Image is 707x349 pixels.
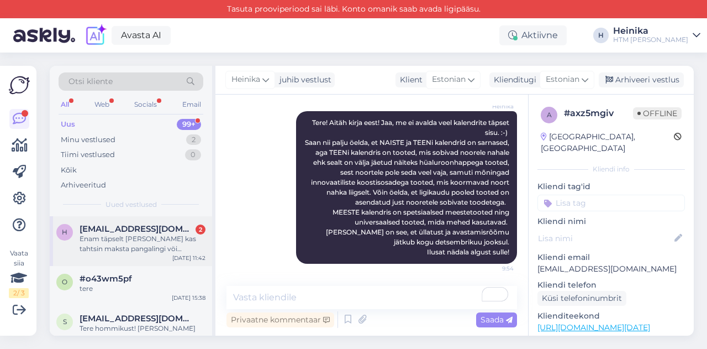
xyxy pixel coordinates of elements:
[105,200,157,210] span: Uued vestlused
[9,248,29,298] div: Vaata siia
[537,216,685,227] p: Kliendi nimi
[172,254,205,262] div: [DATE] 11:42
[112,26,171,45] a: Avasta AI
[59,97,71,112] div: All
[472,102,514,111] span: Heinika
[68,76,113,87] span: Otsi kliente
[633,107,682,119] span: Offline
[231,74,260,86] span: Heinika
[172,294,205,302] div: [DATE] 15:38
[613,27,688,35] div: Heinika
[61,149,115,160] div: Tiimi vestlused
[9,75,30,96] img: Askly Logo
[186,134,201,145] div: 2
[80,314,194,324] span: sirje.puusepp2@mail.ee
[537,195,685,211] input: Lisa tag
[537,181,685,192] p: Kliendi tag'id
[9,288,29,298] div: 2 / 3
[432,74,466,86] span: Estonian
[180,97,203,112] div: Email
[61,134,115,145] div: Minu vestlused
[62,228,67,236] span: h
[80,324,205,343] div: Tere hommikust! [PERSON_NAME] Clear skin challege, aga ma ei saanud eile videot meilile!
[61,165,77,176] div: Kõik
[80,234,205,254] div: Enam täpselt [PERSON_NAME] kas tahtsin maksta pangalingi vöi kaardimaksena kindlasti mitte PayPali.
[537,322,650,332] a: [URL][DOMAIN_NAME][DATE]
[226,286,517,309] textarea: To enrich screen reader interactions, please activate Accessibility in Grammarly extension settings
[537,252,685,263] p: Kliendi email
[92,97,112,112] div: Web
[63,317,67,326] span: s
[395,74,423,86] div: Klient
[541,131,674,154] div: [GEOGRAPHIC_DATA], [GEOGRAPHIC_DATA]
[196,225,205,235] div: 2
[62,278,67,286] span: o
[564,107,633,120] div: # axz5mgiv
[537,310,685,322] p: Klienditeekond
[537,279,685,291] p: Kliendi telefon
[185,149,201,160] div: 0
[613,27,700,44] a: HeinikaHTM [PERSON_NAME]
[537,263,685,275] p: [EMAIL_ADDRESS][DOMAIN_NAME]
[481,315,513,325] span: Saada
[538,232,672,244] input: Lisa nimi
[80,224,194,234] span: haavhelle@ģmail.com
[472,264,514,273] span: 9:54
[80,284,205,294] div: tere
[599,72,684,87] div: Arhiveeri vestlus
[613,35,688,44] div: HTM [PERSON_NAME]
[489,74,536,86] div: Klienditugi
[537,164,685,174] div: Kliendi info
[499,25,567,45] div: Aktiivne
[177,119,201,130] div: 99+
[547,111,552,119] span: a
[546,74,579,86] span: Estonian
[84,24,107,47] img: explore-ai
[226,312,334,327] div: Privaatne kommentaar
[61,180,106,191] div: Arhiveeritud
[593,28,609,43] div: H
[537,291,626,306] div: Küsi telefoninumbrit
[305,118,511,256] span: Tere! Aitäh kirja eest! Jaa, me ei avalda veel kalendrite täpset sisu. :-) Saan nii palju öelda, ...
[275,74,331,86] div: juhib vestlust
[80,274,132,284] span: #o43wm5pf
[61,119,75,130] div: Uus
[132,97,159,112] div: Socials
